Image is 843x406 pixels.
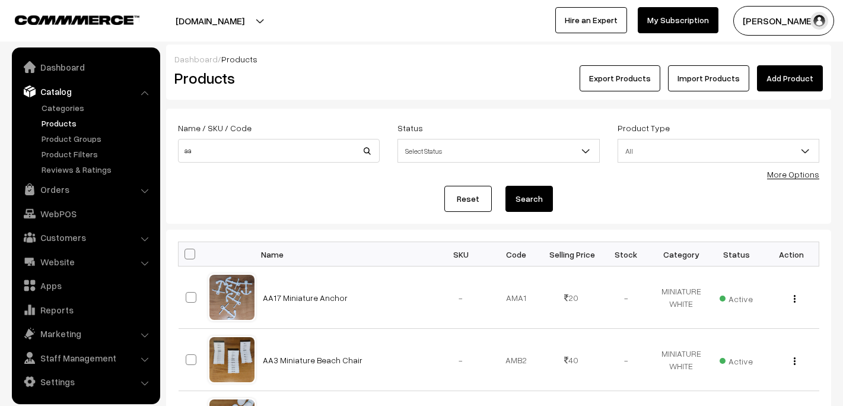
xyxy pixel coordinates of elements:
[15,15,139,24] img: COMMMERCE
[15,179,156,200] a: Orders
[599,267,654,329] td: -
[810,12,828,30] img: user
[654,329,709,391] td: MINIATURE WHITE
[543,267,599,329] td: 20
[668,65,749,91] a: Import Products
[39,101,156,114] a: Categories
[599,329,654,391] td: -
[15,12,119,26] a: COMMMERCE
[767,169,819,179] a: More Options
[15,203,156,224] a: WebPOS
[720,352,753,367] span: Active
[263,355,362,365] a: AA3 Miniature Beach Chair
[397,122,423,134] label: Status
[580,65,660,91] button: Export Products
[15,275,156,296] a: Apps
[599,242,654,267] th: Stock
[178,139,380,163] input: Name / SKU / Code
[39,132,156,145] a: Product Groups
[221,54,257,64] span: Products
[505,186,553,212] button: Search
[654,267,709,329] td: MINIATURE WHITE
[174,69,378,87] h2: Products
[256,242,434,267] th: Name
[444,186,492,212] a: Reset
[720,290,753,305] span: Active
[757,65,823,91] a: Add Product
[794,295,796,303] img: Menu
[618,139,819,163] span: All
[488,267,543,329] td: AMA1
[555,7,627,33] a: Hire an Expert
[488,329,543,391] td: AMB2
[178,122,252,134] label: Name / SKU / Code
[134,6,286,36] button: [DOMAIN_NAME]
[618,141,819,161] span: All
[174,53,823,65] div: /
[794,357,796,365] img: Menu
[174,54,218,64] a: Dashboard
[488,242,543,267] th: Code
[434,267,489,329] td: -
[434,242,489,267] th: SKU
[15,323,156,344] a: Marketing
[39,148,156,160] a: Product Filters
[15,299,156,321] a: Reports
[15,347,156,369] a: Staff Management
[15,251,156,272] a: Website
[764,242,819,267] th: Action
[398,141,599,161] span: Select Status
[15,81,156,102] a: Catalog
[15,56,156,78] a: Dashboard
[15,371,156,392] a: Settings
[638,7,718,33] a: My Subscription
[397,139,599,163] span: Select Status
[39,117,156,129] a: Products
[15,227,156,248] a: Customers
[709,242,764,267] th: Status
[543,242,599,267] th: Selling Price
[733,6,834,36] button: [PERSON_NAME]…
[654,242,709,267] th: Category
[543,329,599,391] td: 40
[618,122,670,134] label: Product Type
[39,163,156,176] a: Reviews & Ratings
[263,293,348,303] a: AA17 Miniature Anchor
[434,329,489,391] td: -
